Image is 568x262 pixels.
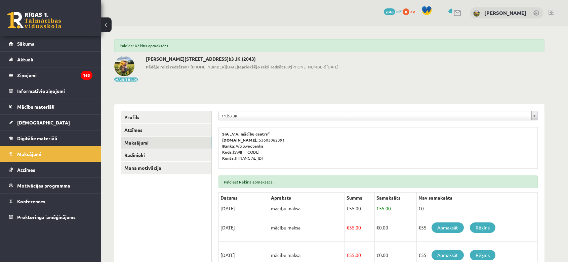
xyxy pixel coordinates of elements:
[269,203,345,214] td: mācību maksa
[9,83,92,99] a: Informatīvie ziņojumi
[114,39,544,52] div: Paldies! Rēķins apmaksāts.
[9,99,92,114] a: Mācību materiāli
[384,8,402,14] a: 2043 mP
[9,36,92,51] a: Sākums
[9,194,92,209] a: Konferences
[219,214,269,242] td: [DATE]
[403,8,418,14] a: 0 xp
[347,252,349,258] span: €
[121,124,211,136] a: Atzīmes
[146,64,185,69] b: Pēdējo reizi redzēts
[222,149,233,155] b: Kods:
[17,56,33,62] span: Aktuāli
[17,83,92,99] legend: Informatīvie ziņojumi
[9,130,92,146] a: Digitālie materiāli
[17,41,34,47] span: Sākums
[219,111,537,120] a: 11.b3 JK
[347,205,349,211] span: €
[9,52,92,67] a: Aktuāli
[121,162,211,174] a: Mana motivācija
[410,8,415,14] span: xp
[470,222,495,233] a: Rēķins
[416,203,537,214] td: €0
[114,77,138,82] button: Mainīt bildi
[9,178,92,193] a: Motivācijas programma
[17,135,57,141] span: Digitālie materiāli
[416,214,537,242] td: €55
[17,167,35,173] span: Atzīmes
[269,193,345,203] th: Apraksts
[222,143,236,149] b: Banka:
[9,67,92,83] a: Ziņojumi163
[484,9,526,16] a: [PERSON_NAME]
[218,175,538,188] div: Paldies! Rēķins apmaksāts.
[17,182,70,189] span: Motivācijas programma
[345,193,375,203] th: Summa
[17,119,70,125] span: [DEMOGRAPHIC_DATA]
[376,252,379,258] span: €
[238,64,285,69] b: Iepriekšējo reizi redzēts
[269,214,345,242] td: mācību maksa
[432,222,464,233] a: Apmaksāt
[432,250,464,260] a: Apmaksāt
[114,56,134,76] img: Ruslana Smalinska
[222,131,534,161] p: 53603062391 A/S Swedbanka [SWIFT_CODE] [FINANCIAL_ID]
[473,10,480,17] img: Ruslana Smalinska
[221,111,529,120] span: 11.b3 JK
[17,67,92,83] legend: Ziņojumi
[222,155,235,161] b: Konts:
[345,214,375,242] td: 55.00
[374,193,416,203] th: Samaksāts
[146,56,338,62] h2: [PERSON_NAME][STREET_ADDRESS]b3 JK (2043)
[7,12,61,29] a: Rīgas 1. Tālmācības vidusskola
[470,250,495,260] a: Rēķins
[17,146,92,162] legend: Maksājumi
[222,137,259,143] b: [DOMAIN_NAME].:
[416,193,537,203] th: Nav samaksāts
[9,115,92,130] a: [DEMOGRAPHIC_DATA]
[121,149,211,161] a: Radinieki
[396,8,402,14] span: mP
[81,71,92,80] i: 163
[17,198,45,204] span: Konferences
[17,104,54,110] span: Mācību materiāli
[376,205,379,211] span: €
[374,203,416,214] td: 55.00
[146,64,338,70] span: 07:[PHONE_NUMBER][DATE] 09:[PHONE_NUMBER][DATE]
[121,137,211,149] a: Maksājumi
[9,209,92,225] a: Proktoringa izmēģinājums
[121,111,211,123] a: Profils
[219,203,269,214] td: [DATE]
[347,224,349,230] span: €
[403,8,409,15] span: 0
[9,146,92,162] a: Maksājumi
[374,214,416,242] td: 0.00
[17,214,76,220] span: Proktoringa izmēģinājums
[345,203,375,214] td: 55.00
[376,224,379,230] span: €
[384,8,395,15] span: 2043
[222,131,270,137] b: SIA „V.V. mācību centrs”
[219,193,269,203] th: Datums
[9,162,92,177] a: Atzīmes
